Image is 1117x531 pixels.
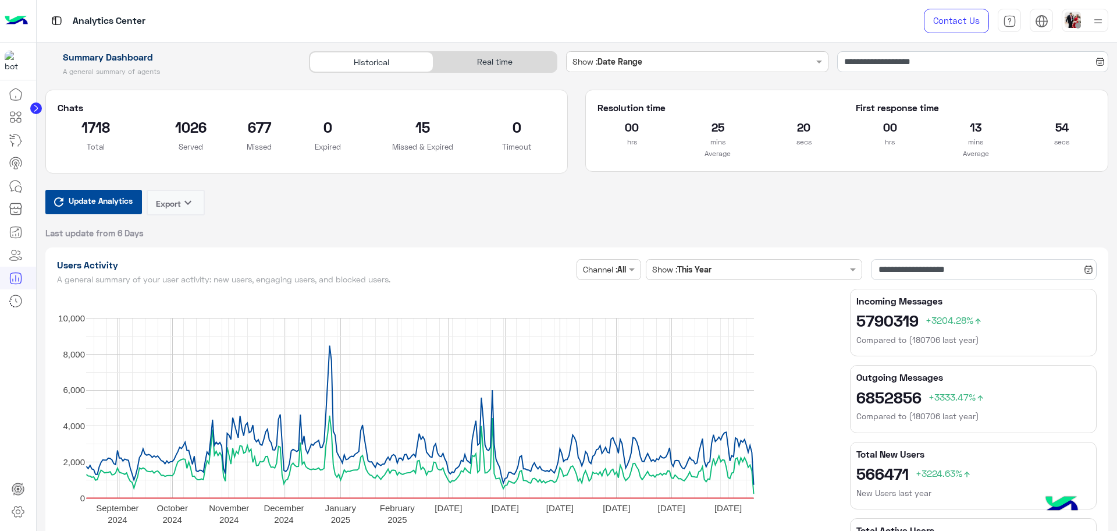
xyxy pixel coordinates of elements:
[45,190,142,214] button: Update Analytics
[58,118,135,136] h2: 1718
[1041,484,1082,525] img: hulul-logo.png
[384,118,461,136] h2: 15
[657,502,685,512] text: [DATE]
[435,502,462,512] text: [DATE]
[58,141,135,153] p: Total
[45,67,296,76] h5: A general summary of agents
[387,514,407,524] text: 2025
[181,196,195,210] i: keyboard_arrow_down
[49,13,64,28] img: tab
[264,502,304,512] text: December
[152,118,229,136] h2: 1026
[289,118,367,136] h2: 0
[916,468,972,479] span: +3224.63%
[856,388,1090,406] h2: 6852856
[491,502,518,512] text: [DATE]
[856,295,1090,307] h5: Incoming Messages
[108,514,127,524] text: 2024
[96,502,138,512] text: September
[1065,12,1081,28] img: userImage
[152,141,229,153] p: Served
[479,118,556,136] h2: 0
[147,190,205,215] button: Exportkeyboard_arrow_down
[941,136,1010,148] p: mins
[856,410,1090,422] h6: Compared to (180706 last year)
[274,514,293,524] text: 2024
[310,52,433,72] div: Historical
[856,118,924,136] h2: 00
[856,136,924,148] p: hrs
[924,9,989,33] a: Contact Us
[941,118,1010,136] h2: 13
[289,141,367,153] p: Expired
[209,502,249,512] text: November
[433,52,557,72] div: Real time
[856,311,1090,330] h2: 5790319
[57,259,572,271] h1: Users Activity
[770,136,838,148] p: secs
[63,421,85,431] text: 4,000
[325,502,356,512] text: January
[714,502,741,512] text: [DATE]
[856,448,1090,460] h5: Total New Users
[546,502,573,512] text: [DATE]
[479,141,556,153] p: Timeout
[856,334,1090,346] h6: Compared to (180706 last year)
[45,227,144,239] span: Last update from 6 Days
[1035,15,1048,28] img: tab
[73,13,145,29] p: Analytics Center
[597,102,838,114] h5: Resolution time
[856,464,1090,483] h2: 566471
[58,313,85,323] text: 10,000
[1003,15,1016,28] img: tab
[597,136,666,148] p: hrs
[330,514,350,524] text: 2025
[856,148,1096,160] p: Average
[247,118,272,136] h2: 677
[929,391,985,402] span: +3333.47%
[684,136,752,148] p: mins
[66,193,136,208] span: Update Analytics
[684,118,752,136] h2: 25
[379,502,415,512] text: February
[856,371,1090,383] h5: Outgoing Messages
[63,456,85,466] text: 2,000
[1091,14,1105,29] img: profile
[1027,118,1096,136] h2: 54
[603,502,630,512] text: [DATE]
[597,118,666,136] h2: 00
[63,349,85,359] text: 8,000
[770,118,838,136] h2: 20
[926,314,983,325] span: +3204.28%
[1027,136,1096,148] p: secs
[247,141,272,153] p: Missed
[5,9,28,33] img: Logo
[58,102,556,114] h5: Chats
[45,51,296,63] h1: Summary Dashboard
[856,487,1090,499] h6: New Users last year
[856,102,1096,114] h5: First response time
[998,9,1021,33] a: tab
[162,514,182,524] text: 2024
[156,502,187,512] text: October
[80,493,84,502] text: 0
[57,275,572,284] h5: A general summary of your user activity: new users, engaging users, and blocked users.
[384,141,461,153] p: Missed & Expired
[63,385,85,395] text: 6,000
[597,148,838,160] p: Average
[219,514,239,524] text: 2024
[5,51,26,72] img: 1403182699927242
